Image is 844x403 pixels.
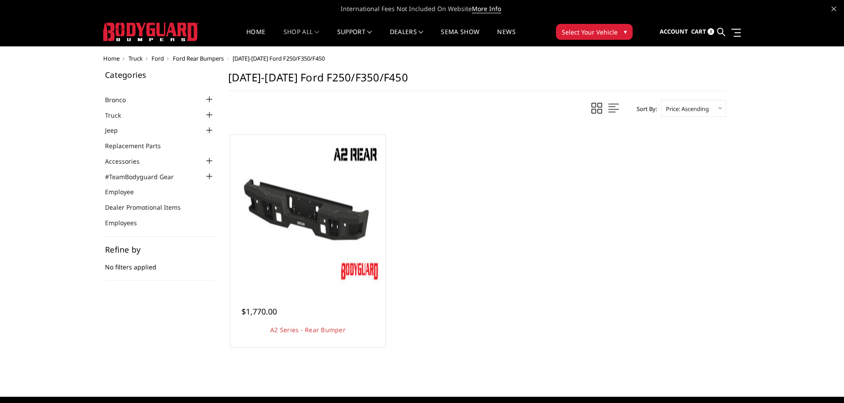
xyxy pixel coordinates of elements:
h1: [DATE]-[DATE] Ford F250/F350/F450 [228,71,726,91]
img: BODYGUARD BUMPERS [103,23,198,41]
span: Cart [691,27,706,35]
span: $1,770.00 [241,306,277,317]
a: Home [246,29,265,46]
a: #TeamBodyguard Gear [105,172,185,181]
span: Select Your Vehicle [562,27,618,37]
a: More Info [472,4,501,13]
a: News [497,29,515,46]
h5: Categories [105,71,215,79]
a: Support [337,29,372,46]
a: Truck [105,111,132,120]
a: Dealers [390,29,424,46]
a: Truck [128,54,143,62]
a: A2 Series - Rear Bumper A2 Series - Rear Bumper [233,137,383,288]
a: Dealer Promotional Items [105,203,192,212]
a: Home [103,54,120,62]
h5: Refine by [105,246,215,253]
a: A2 Series - Rear Bumper [270,326,346,334]
span: [DATE]-[DATE] Ford F250/F350/F450 [233,54,325,62]
a: Employee [105,187,145,196]
a: Replacement Parts [105,141,172,150]
div: No filters applied [105,246,215,281]
span: ▾ [624,27,627,36]
a: Accessories [105,157,151,166]
span: 8 [708,28,714,35]
a: Ford [152,54,164,62]
a: Bronco [105,95,137,104]
button: Select Your Vehicle [556,24,633,40]
label: Sort By: [632,102,657,115]
a: Employees [105,218,148,227]
a: Jeep [105,126,129,135]
a: Ford Rear Bumpers [173,54,224,62]
span: Account [660,27,688,35]
a: SEMA Show [441,29,479,46]
a: Cart 8 [691,20,714,44]
a: Account [660,20,688,44]
a: shop all [284,29,319,46]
